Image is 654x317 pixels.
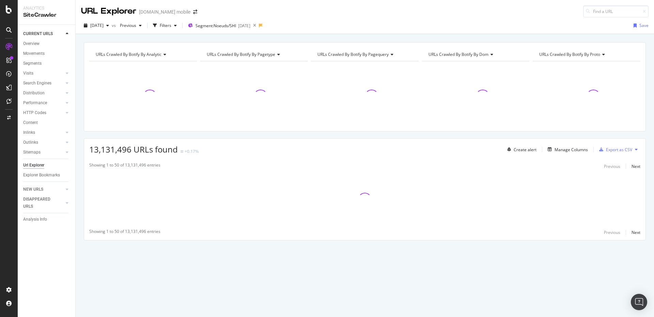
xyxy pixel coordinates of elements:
div: Segments [23,60,42,67]
h4: URLs Crawled By Botify By analytic [94,49,191,60]
div: Filters [160,22,171,28]
div: Outlinks [23,139,38,146]
div: Movements [23,50,45,57]
div: Performance [23,99,47,107]
h4: URLs Crawled By Botify By pagetype [205,49,302,60]
div: Analysis Info [23,216,47,223]
a: Inlinks [23,129,64,136]
a: Performance [23,99,64,107]
div: CURRENT URLS [23,30,53,37]
button: [DATE] [81,20,112,31]
div: Create alert [514,147,536,153]
div: DISAPPEARED URLS [23,196,58,210]
div: Search Engines [23,80,51,87]
div: Content [23,119,38,126]
a: Url Explorer [23,162,71,169]
button: Previous [604,162,620,170]
span: 2025 Aug. 1st [90,22,104,28]
div: Next [632,229,640,235]
span: vs [112,22,117,28]
span: URLs Crawled By Botify By analytic [96,51,161,57]
a: Content [23,119,71,126]
a: Sitemaps [23,149,64,156]
div: Sitemaps [23,149,41,156]
button: Manage Columns [545,145,588,154]
div: Visits [23,70,33,77]
a: HTTP Codes [23,109,64,116]
button: Previous [604,228,620,237]
span: URLs Crawled By Botify By pagetype [207,51,275,57]
button: Segment:Noeuds/SHI[DATE] [185,20,250,31]
div: Overview [23,40,40,47]
img: Equal [181,150,183,153]
div: SiteCrawler [23,11,70,19]
a: Visits [23,70,64,77]
h4: URLs Crawled By Botify By dom [427,49,524,60]
button: Previous [117,20,144,31]
button: Next [632,228,640,237]
span: URLs Crawled By Botify By dom [429,51,488,57]
a: Distribution [23,90,64,97]
span: URLs Crawled By Botify By pagequery [317,51,389,57]
span: URLs Crawled By Botify By proto [539,51,600,57]
span: 13,131,496 URLs found [89,144,178,155]
div: arrow-right-arrow-left [193,10,197,14]
div: Inlinks [23,129,35,136]
div: [DATE] [238,23,250,29]
div: Open Intercom Messenger [631,294,647,310]
h4: URLs Crawled By Botify By pagequery [316,49,412,60]
div: NEW URLS [23,186,43,193]
a: CURRENT URLS [23,30,64,37]
div: URL Explorer [81,5,136,17]
div: Manage Columns [555,147,588,153]
div: Explorer Bookmarks [23,172,60,179]
a: DISAPPEARED URLS [23,196,64,210]
a: Analysis Info [23,216,71,223]
div: Next [632,163,640,169]
span: Previous [117,22,136,28]
button: Create alert [504,144,536,155]
button: Next [632,162,640,170]
span: Segment: Noeuds/SHI [196,23,236,29]
a: Explorer Bookmarks [23,172,71,179]
button: Filters [150,20,180,31]
div: Showing 1 to 50 of 13,131,496 entries [89,228,160,237]
div: Export as CSV [606,147,632,153]
a: Search Engines [23,80,64,87]
div: Previous [604,229,620,235]
button: Save [631,20,649,31]
a: Overview [23,40,71,47]
div: Previous [604,163,620,169]
div: Distribution [23,90,45,97]
a: Segments [23,60,71,67]
div: [DOMAIN_NAME] mobile [139,9,190,15]
input: Find a URL [583,5,649,17]
a: Outlinks [23,139,64,146]
h4: URLs Crawled By Botify By proto [538,49,634,60]
div: HTTP Codes [23,109,46,116]
div: +0.17% [185,148,199,154]
div: Analytics [23,5,70,11]
div: Url Explorer [23,162,44,169]
a: NEW URLS [23,186,64,193]
div: Save [639,22,649,28]
a: Movements [23,50,71,57]
button: Export as CSV [596,144,632,155]
div: Showing 1 to 50 of 13,131,496 entries [89,162,160,170]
